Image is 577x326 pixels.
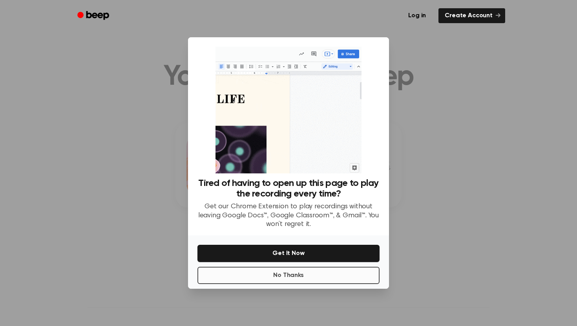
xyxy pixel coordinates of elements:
a: Beep [72,8,116,24]
a: Log in [400,7,434,25]
a: Create Account [438,8,505,23]
img: Beep extension in action [215,47,361,173]
p: Get our Chrome Extension to play recordings without leaving Google Docs™, Google Classroom™, & Gm... [197,202,380,229]
button: No Thanks [197,267,380,284]
button: Get It Now [197,245,380,262]
h3: Tired of having to open up this page to play the recording every time? [197,178,380,199]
